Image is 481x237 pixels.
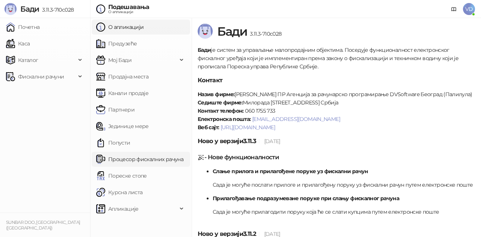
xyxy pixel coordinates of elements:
[198,153,475,162] h5: - Нове функционалности
[5,3,17,15] img: Logo
[108,4,150,10] div: Подешавања
[264,138,280,145] span: [DATE]
[198,107,244,114] strong: Контакт телефон:
[213,181,475,189] p: Сада је могуће послати прилоге и прилагођену поруку уз фискални рачун путем електронске поште
[198,24,213,39] img: Logo
[198,124,219,131] strong: Веб сајт:
[96,135,130,150] a: Попусти
[96,86,148,101] a: Канали продаје
[96,69,148,84] a: Продајна места
[198,91,234,98] strong: Назив фирме:
[448,3,460,15] a: Документација
[6,36,30,51] a: Каса
[39,6,74,13] span: 3.11.3-710c028
[198,90,475,131] p: [PERSON_NAME] ПР Агенција за рачунарско програмирање DVSoftware Београд (Палилула) Милорада [STRE...
[6,20,40,35] a: Почетна
[198,99,243,106] strong: Седиште фирме:
[463,3,475,15] span: VD
[108,201,139,216] span: Апликације
[252,116,340,122] a: [EMAIL_ADDRESS][DOMAIN_NAME]
[198,116,251,122] strong: Електронска пошта:
[221,124,275,131] a: [URL][DOMAIN_NAME]
[96,185,142,200] a: Курсна листа
[18,53,38,68] span: Каталог
[198,47,211,53] strong: Бади
[96,119,149,134] a: Јединице мере
[96,20,144,35] a: О апликацији
[108,10,150,14] div: О апликацији
[96,102,135,117] a: Партнери
[6,220,80,231] small: SUNBAR DOO, [GEOGRAPHIC_DATA] ([GEOGRAPHIC_DATA])
[18,69,64,84] span: Фискални рачуни
[20,5,39,14] span: Бади
[217,24,247,39] span: Бади
[213,195,399,202] strong: Прилагођавање подразумеване поруке при слању фискалног рачуна
[247,30,281,37] span: 3.11.3-710c028
[198,76,475,85] h5: Контакт
[96,36,137,51] a: Предузеће
[198,137,475,146] h5: Ново у верзији 3.11.3
[96,168,147,183] a: Пореске стопе
[108,53,132,68] span: Мој Бади
[198,46,475,71] p: је систем за управљање малопродајним објектима. Поседује функционалност електронског фискалног ур...
[213,208,475,216] p: Сада је могуће прилагодити поруку која ће се слати купцима путем електронске поште
[96,152,183,167] a: Процесор фискалних рачуна
[213,168,368,175] strong: Слање прилога и прилагођене поруке уз фискални рачун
